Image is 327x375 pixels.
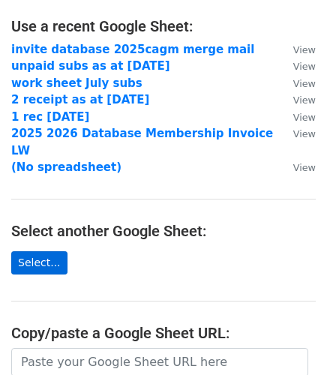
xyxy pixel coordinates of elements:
a: 2 receipt as at [DATE] [11,93,149,106]
a: View [278,76,316,90]
iframe: Chat Widget [252,303,327,375]
small: View [293,78,316,89]
a: unpaid subs as at [DATE] [11,59,170,73]
h4: Copy/paste a Google Sheet URL: [11,324,316,342]
h4: Select another Google Sheet: [11,222,316,240]
h4: Use a recent Google Sheet: [11,17,316,35]
small: View [293,162,316,173]
small: View [293,112,316,123]
a: invite database 2025cagm merge mail [11,43,254,56]
a: 1 rec [DATE] [11,110,89,124]
small: View [293,44,316,55]
a: View [278,59,316,73]
a: View [278,43,316,56]
a: View [278,160,316,174]
small: View [293,61,316,72]
a: 2025 2026 Database Membership Invoice LW [11,127,273,157]
a: Select... [11,251,67,274]
a: View [278,110,316,124]
a: View [278,93,316,106]
a: (No spreadsheet) [11,160,121,174]
small: View [293,128,316,139]
small: View [293,94,316,106]
a: work sheet July subs [11,76,142,90]
a: View [278,127,316,140]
